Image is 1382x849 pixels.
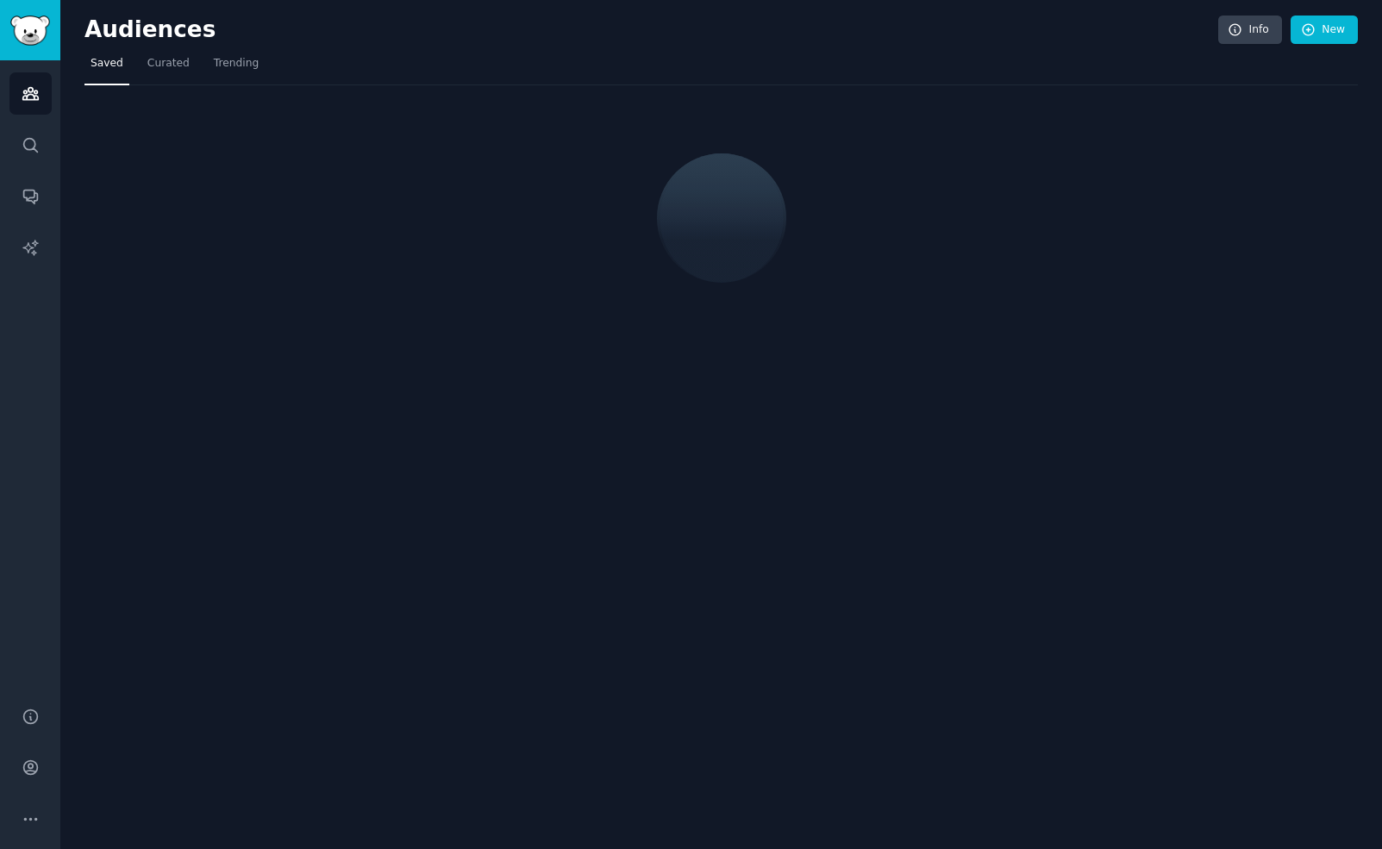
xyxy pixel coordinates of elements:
[84,50,129,85] a: Saved
[208,50,265,85] a: Trending
[1218,16,1282,45] a: Info
[1291,16,1358,45] a: New
[84,16,1218,44] h2: Audiences
[91,56,123,72] span: Saved
[141,50,196,85] a: Curated
[10,16,50,46] img: GummySearch logo
[214,56,259,72] span: Trending
[147,56,190,72] span: Curated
